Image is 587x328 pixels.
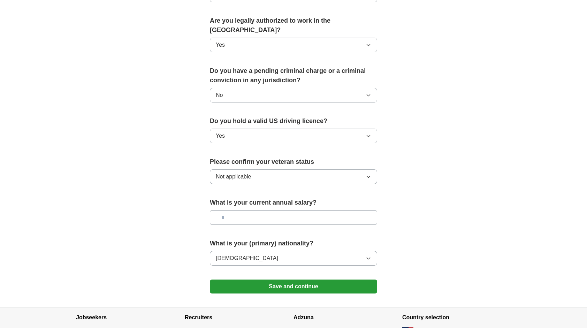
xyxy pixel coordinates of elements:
button: Yes [210,38,377,52]
span: No [216,91,223,99]
label: Are you legally authorized to work in the [GEOGRAPHIC_DATA]? [210,16,377,35]
button: Yes [210,129,377,143]
h4: Country selection [402,308,511,327]
button: Save and continue [210,280,377,293]
span: [DEMOGRAPHIC_DATA] [216,254,278,262]
button: Not applicable [210,169,377,184]
label: What is your (primary) nationality? [210,239,377,248]
span: Yes [216,132,225,140]
label: Please confirm your veteran status [210,157,377,167]
button: No [210,88,377,102]
span: Yes [216,41,225,49]
label: What is your current annual salary? [210,198,377,207]
label: Do you hold a valid US driving licence? [210,116,377,126]
span: Not applicable [216,173,251,181]
button: [DEMOGRAPHIC_DATA] [210,251,377,266]
label: Do you have a pending criminal charge or a criminal conviction in any jurisdiction? [210,66,377,85]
